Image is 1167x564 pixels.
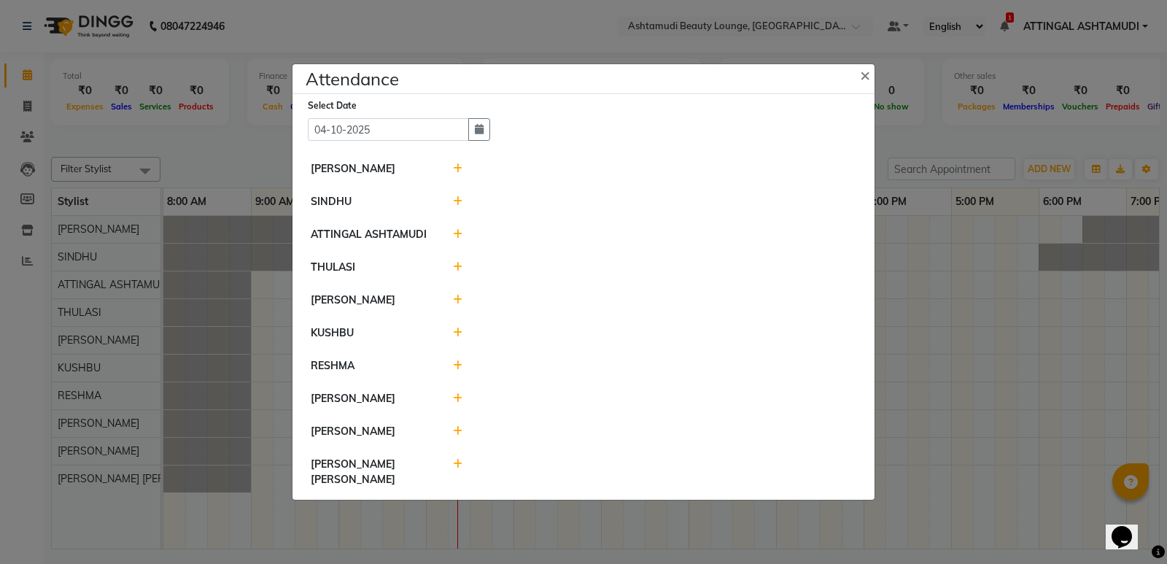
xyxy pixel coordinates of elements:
button: Close [848,54,885,95]
div: [PERSON_NAME] [300,424,442,439]
div: [PERSON_NAME] [300,161,442,177]
div: KUSHBU [300,325,442,341]
div: SINDHU [300,194,442,209]
div: RESHMA [300,358,442,374]
iframe: chat widget [1106,506,1152,549]
div: THULASI [300,260,442,275]
h4: Attendance [306,66,399,92]
div: [PERSON_NAME] [300,391,442,406]
span: × [860,63,870,85]
input: Select date [308,118,469,141]
label: Select Date [308,99,357,112]
div: [PERSON_NAME] [300,293,442,308]
div: [PERSON_NAME] [PERSON_NAME] [300,457,442,487]
div: ATTINGAL ASHTAMUDI [300,227,442,242]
